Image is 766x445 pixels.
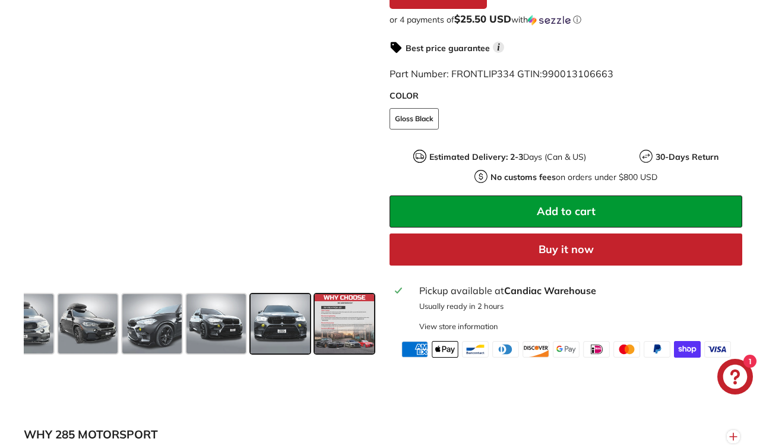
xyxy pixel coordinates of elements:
[390,90,742,102] label: COLOR
[528,15,571,26] img: Sezzle
[490,171,657,184] p: on orders under $800 USD
[537,204,596,218] span: Add to cart
[406,43,490,53] strong: Best price guarantee
[583,341,610,358] img: ideal
[553,341,580,358] img: google_pay
[401,341,428,358] img: american_express
[454,12,511,25] span: $25.50 USD
[432,341,458,358] img: apple_pay
[429,152,523,162] strong: Estimated Delivery: 2-3
[390,68,613,80] span: Part Number: FRONTLIP334 GTIN:
[504,285,596,296] strong: Candiac Warehouse
[704,341,731,358] img: visa
[390,14,742,26] div: or 4 payments of with
[419,301,737,312] p: Usually ready in 2 hours
[390,195,742,228] button: Add to cart
[714,359,756,397] inbox-online-store-chat: Shopify online store chat
[523,341,549,358] img: discover
[493,42,504,53] span: i
[390,14,742,26] div: or 4 payments of$25.50 USDwithSezzle Click to learn more about Sezzle
[390,233,742,266] button: Buy it now
[656,152,718,162] strong: 30-Days Return
[492,341,519,358] img: diners_club
[462,341,489,358] img: bancontact
[419,283,737,298] div: Pickup available at
[429,151,586,163] p: Days (Can & US)
[674,341,701,358] img: shopify_pay
[419,321,498,332] div: View store information
[613,341,640,358] img: master
[644,341,670,358] img: paypal
[490,172,556,182] strong: No customs fees
[542,68,613,80] span: 990013106663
